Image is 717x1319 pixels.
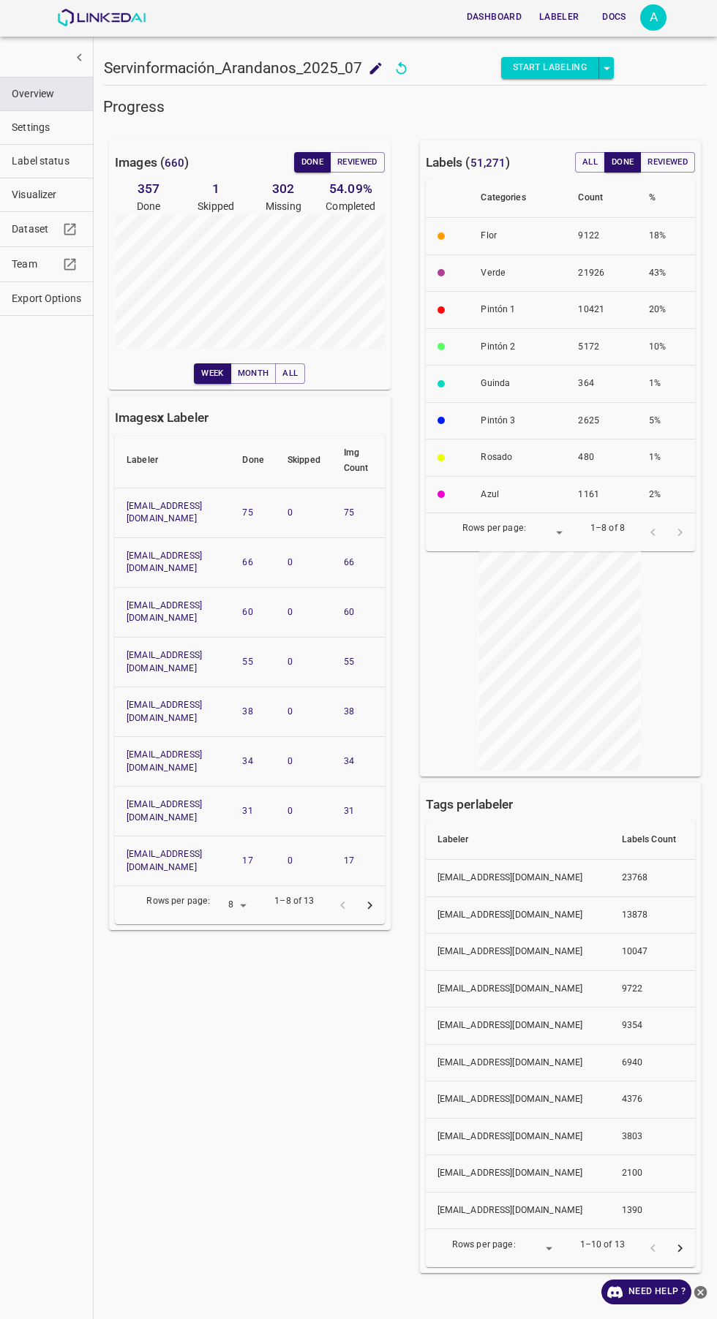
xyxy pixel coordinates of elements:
[458,2,530,32] a: Dashboard
[288,855,293,866] a: 0
[610,1155,695,1193] th: 2100
[426,1081,610,1119] th: [EMAIL_ADDRESS][DOMAIN_NAME]
[637,178,695,218] th: %
[182,178,249,199] h6: 1
[344,706,354,717] a: 38
[610,970,695,1008] th: 9722
[230,363,277,384] button: Month
[637,328,695,366] th: 10%
[242,607,252,617] a: 60
[469,178,566,218] th: Categories
[610,896,695,934] th: 13878
[637,366,695,403] th: 1%
[469,402,566,439] th: Pintón 3
[461,5,528,29] button: Dashboard
[194,363,230,384] button: Week
[426,860,610,897] th: [EMAIL_ADDRESS][DOMAIN_NAME]
[127,501,202,524] a: [EMAIL_ADDRESS][DOMAIN_NAME]
[590,522,625,535] p: 1–8 of 8
[127,600,202,624] a: [EMAIL_ADDRESS][DOMAIN_NAME]
[426,1044,610,1081] th: [EMAIL_ADDRESS][DOMAIN_NAME]
[533,5,585,29] button: Labeler
[12,86,81,102] span: Overview
[470,156,506,170] span: 51,271
[127,700,202,723] a: [EMAIL_ADDRESS][DOMAIN_NAME]
[530,2,588,32] a: Labeler
[288,557,293,567] a: 0
[522,1239,557,1258] div: ​
[216,896,251,915] div: 8
[288,806,293,816] a: 0
[590,5,637,29] button: Docs
[288,607,293,617] a: 0
[362,55,389,82] button: add to shopping cart
[242,507,252,518] a: 75
[127,650,202,673] a: [EMAIL_ADDRESS][DOMAIN_NAME]
[275,363,305,384] button: All
[274,895,314,908] p: 1–8 of 13
[230,434,276,488] th: Done
[12,187,81,203] span: Visualizer
[599,57,614,79] button: select role
[344,557,354,567] a: 66
[566,218,637,255] th: 9122
[115,434,230,488] th: Labeler
[469,476,566,513] th: Azul
[426,1192,610,1229] th: [EMAIL_ADDRESS][DOMAIN_NAME]
[12,222,59,237] span: Dataset
[242,855,252,866] a: 17
[165,156,184,170] span: 660
[610,934,695,971] th: 10047
[356,892,383,919] button: Go to next page
[566,439,637,477] th: 480
[276,434,332,488] th: Skipped
[344,806,354,816] a: 31
[127,749,202,773] a: [EMAIL_ADDRESS][DOMAIN_NAME]
[242,657,252,667] a: 55
[610,1118,695,1155] th: 3803
[566,178,637,218] th: Count
[691,1280,710,1304] button: close-help
[637,292,695,329] th: 20%
[104,58,362,78] h5: Servinformación_Arandanos_2025_07
[426,1118,610,1155] th: [EMAIL_ADDRESS][DOMAIN_NAME]
[469,292,566,329] th: Pintón 1
[601,1280,691,1304] a: Need Help ?
[317,199,384,214] p: Completed
[317,178,384,199] h6: 54.09 %
[426,896,610,934] th: [EMAIL_ADDRESS][DOMAIN_NAME]
[501,57,614,79] div: split button
[610,1081,695,1119] th: 4376
[566,328,637,366] th: 5172
[288,507,293,518] a: 0
[115,407,209,428] h6: Images Labeler
[637,218,695,255] th: 18%
[566,476,637,513] th: 1161
[12,291,81,306] span: Export Options
[426,970,610,1008] th: [EMAIL_ADDRESS][DOMAIN_NAME]
[610,1008,695,1045] th: 9354
[344,507,354,518] a: 75
[146,895,210,908] p: Rows per page:
[580,1239,625,1252] p: 1–10 of 13
[344,855,354,866] a: 17
[12,257,59,272] span: Team
[426,820,610,860] th: Labeler
[127,551,202,574] a: [EMAIL_ADDRESS][DOMAIN_NAME]
[575,152,605,173] button: All
[588,2,640,32] a: Docs
[330,152,385,173] button: Reviewed
[637,476,695,513] th: 2%
[127,849,202,872] a: [EMAIL_ADDRESS][DOMAIN_NAME]
[566,254,637,292] th: 21926
[288,756,293,766] a: 0
[566,402,637,439] th: 2625
[426,1008,610,1045] th: [EMAIL_ADDRESS][DOMAIN_NAME]
[462,522,526,535] p: Rows per page:
[332,434,385,488] th: Img Count
[344,756,354,766] a: 34
[344,657,354,667] a: 55
[157,410,164,425] b: x
[242,557,252,567] a: 66
[66,44,93,71] button: show more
